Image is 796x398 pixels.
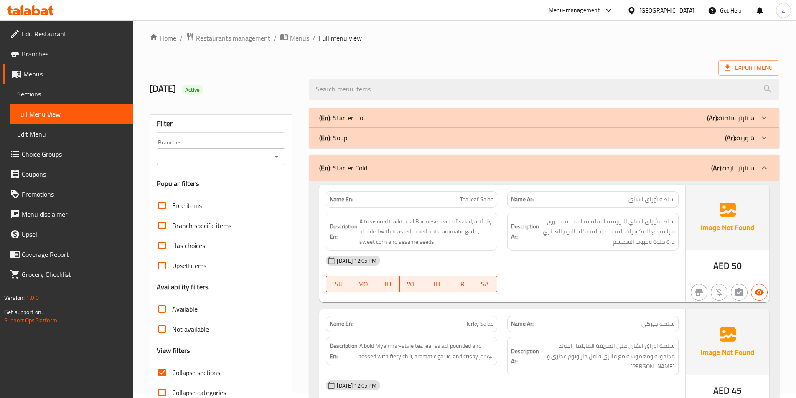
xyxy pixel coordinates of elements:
li: / [274,33,277,43]
p: Starter Hot [319,113,366,123]
span: Choice Groups [22,149,126,159]
span: سلطة أوراق الشاي [628,195,675,204]
span: Full Menu View [17,109,126,119]
span: SU [330,278,347,290]
span: Sections [17,89,126,99]
a: Sections [10,84,133,104]
button: Available [751,284,768,301]
h3: View filters [157,346,191,355]
strong: Description Ar: [511,221,539,242]
span: Active [182,86,203,94]
a: Promotions [3,184,133,204]
a: Support.OpsPlatform [4,315,57,326]
b: (Ar): [711,162,722,174]
a: Menus [3,64,133,84]
span: Branches [22,49,126,59]
span: Tea leaf Salad [460,195,493,204]
strong: Description En: [330,341,358,361]
a: Full Menu View [10,104,133,124]
span: Version: [4,292,25,303]
a: Menu disclaimer [3,204,133,224]
b: (Ar): [725,132,736,144]
span: Full menu view [319,33,362,43]
li: / [313,33,315,43]
h3: Availability filters [157,282,209,292]
span: Jerky Salad [466,319,493,328]
button: MO [351,276,375,292]
span: SA [476,278,494,290]
button: Not has choices [731,284,748,301]
strong: Name Ar: [511,319,534,328]
button: Open [271,151,282,162]
strong: Name En: [330,195,353,204]
p: Starter Cold [319,163,367,173]
span: MO [354,278,372,290]
span: سلطة أوراق الشاي البورميه التقليدية الثمينة ممزوج ببراعة مع المكسرات المحمصة المشكلة الثوم العطري... [541,216,675,247]
span: Coupons [22,169,126,179]
b: (Ar): [707,112,718,124]
div: [GEOGRAPHIC_DATA] [639,6,694,15]
strong: Description Ar: [511,346,539,367]
span: سلطة جيركي [641,319,675,328]
p: Soup [319,133,347,143]
span: [DATE] 12:05 PM [333,382,380,390]
span: Available [172,304,198,314]
span: Edit Menu [17,129,126,139]
a: Restaurants management [186,33,270,43]
span: Branch specific items [172,221,231,231]
button: Not branch specific item [691,284,707,301]
button: SU [326,276,351,292]
span: AED [713,258,730,274]
p: ستارتر ساخنة [707,113,754,123]
div: Menu-management [549,5,600,15]
input: search [309,79,779,100]
b: (En): [319,132,331,144]
p: شوربة [725,133,754,143]
nav: breadcrumb [150,33,779,43]
span: FR [452,278,469,290]
a: Home [150,33,176,43]
strong: Name En: [330,319,353,328]
span: Collapse categories [172,388,226,398]
li: / [180,33,183,43]
div: (En): Starter Hot(Ar):ستارتر ساخنة [309,108,779,128]
a: Edit Restaurant [3,24,133,44]
a: Upsell [3,224,133,244]
span: Menus [23,69,126,79]
h3: Popular filters [157,179,286,188]
button: TU [375,276,399,292]
span: 50 [732,258,742,274]
img: Ae5nvW7+0k+MAAAAAElFTkSuQmCC [686,309,769,374]
button: FR [448,276,473,292]
span: [DATE] 12:05 PM [333,257,380,265]
span: TU [379,278,396,290]
span: Collapse sections [172,368,220,378]
button: Purchased item [711,284,727,301]
a: Menus [280,33,309,43]
button: SA [473,276,497,292]
span: WE [403,278,421,290]
strong: Name Ar: [511,195,534,204]
span: Edit Restaurant [22,29,126,39]
img: Ae5nvW7+0k+MAAAAAElFTkSuQmCC [686,185,769,250]
span: Export Menu [725,63,773,73]
div: (En): Starter Cold(Ar):ستارتر باردة [309,155,779,181]
strong: Description En: [330,221,358,242]
span: سلطة اوراق الشاي على الطريقة الماينمار البولد مطحونة ومغموسة مع فايري فلفل حار وثوم عطري و كريسبي... [541,341,675,372]
span: Upsell items [172,261,206,271]
span: Menus [290,33,309,43]
span: Has choices [172,241,205,251]
div: Active [182,85,203,95]
button: TH [424,276,448,292]
h2: [DATE] [150,83,300,95]
button: WE [400,276,424,292]
span: Free items [172,200,202,210]
a: Choice Groups [3,144,133,164]
span: Not available [172,324,209,334]
span: A bold Myanmar-style tea leaf salad, pounded and tossed with fiery chili, aromatic garlic, and cr... [359,341,493,361]
a: Branches [3,44,133,64]
p: ستارتر باردة [711,163,754,173]
span: Restaurants management [196,33,270,43]
a: Edit Menu [10,124,133,144]
div: (En): Soup(Ar):شوربة [309,128,779,148]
